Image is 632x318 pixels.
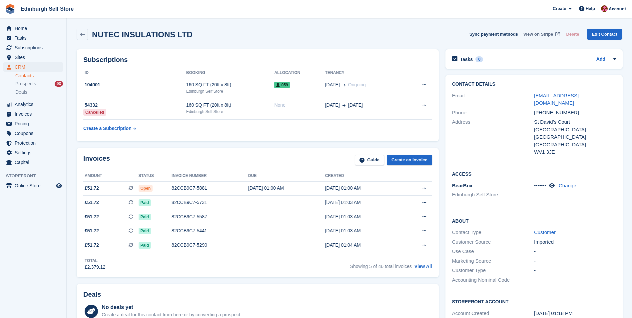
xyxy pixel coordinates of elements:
[534,257,616,265] div: -
[3,43,63,52] a: menu
[248,171,325,181] th: Due
[15,80,63,87] a: Prospects 93
[563,29,582,40] button: Delete
[534,267,616,274] div: -
[325,242,402,249] div: [DATE] 01:04 AM
[452,310,534,317] div: Account Created
[186,109,275,115] div: Edinburgh Self Store
[172,242,248,249] div: 82CCB9C7-5290
[325,185,402,192] div: [DATE] 01:00 AM
[452,267,534,274] div: Customer Type
[534,238,616,246] div: Imported
[139,242,151,249] span: Paid
[452,183,473,188] span: BearBox
[601,5,608,12] img: Lucy Michalec
[3,181,63,190] a: menu
[274,102,325,109] div: None
[15,181,55,190] span: Online Store
[83,171,139,181] th: Amount
[15,24,55,33] span: Home
[15,148,55,157] span: Settings
[186,102,275,109] div: 160 SQ FT (20ft x 8ft)
[469,29,518,40] button: Sync payment methods
[83,291,101,298] h2: Deals
[452,229,534,236] div: Contact Type
[3,53,63,62] a: menu
[172,199,248,206] div: 82CCB9C7-5731
[3,109,63,119] a: menu
[3,148,63,157] a: menu
[452,298,616,305] h2: Storefront Account
[452,118,534,156] div: Address
[15,138,55,148] span: Protection
[3,100,63,109] a: menu
[452,276,534,284] div: Accounting Nominal Code
[15,119,55,128] span: Pricing
[85,213,99,220] span: £51.72
[15,89,27,95] span: Deals
[186,88,275,94] div: Edinburgh Self Store
[609,6,626,12] span: Account
[3,62,63,72] a: menu
[15,43,55,52] span: Subscriptions
[350,264,412,269] span: Showing 5 of 46 total invoices
[460,56,473,62] h2: Tasks
[15,109,55,119] span: Invoices
[172,185,248,192] div: 82CCB9C7-5881
[559,183,576,188] a: Change
[534,126,616,134] div: [GEOGRAPHIC_DATA]
[452,82,616,87] h2: Contact Details
[3,138,63,148] a: menu
[15,81,36,87] span: Prospects
[325,81,340,88] span: [DATE]
[15,158,55,167] span: Capital
[348,82,366,87] span: Ongoing
[139,214,151,220] span: Paid
[102,303,241,311] div: No deals yet
[355,155,384,166] a: Guide
[452,257,534,265] div: Marketing Source
[85,185,99,192] span: £51.72
[534,248,616,255] div: -
[534,310,616,317] div: [DATE] 01:18 PM
[85,264,105,271] div: £2,379.12
[534,183,546,188] span: •••••••
[15,33,55,43] span: Tasks
[325,227,402,234] div: [DATE] 01:03 AM
[55,81,63,87] div: 93
[534,109,616,117] div: [PHONE_NUMBER]
[92,30,193,39] h2: NUTEC INSULATIONS LTD
[15,89,63,96] a: Deals
[85,258,105,264] div: Total
[452,191,534,199] li: Edinburgh Self Store
[139,199,151,206] span: Paid
[475,56,483,62] div: 0
[325,171,402,181] th: Created
[596,56,605,63] a: Add
[172,227,248,234] div: 82CCB9C7-5441
[83,155,110,166] h2: Invoices
[83,109,106,116] div: Cancelled
[387,155,432,166] a: Create an Invoice
[85,242,99,249] span: £51.72
[139,228,151,234] span: Paid
[414,264,432,269] a: View All
[83,56,432,64] h2: Subscriptions
[15,100,55,109] span: Analytics
[18,3,76,14] a: Edinburgh Self Store
[85,227,99,234] span: £51.72
[248,185,325,192] div: [DATE] 01:00 AM
[172,213,248,220] div: 82CCB9C7-5587
[15,53,55,62] span: Sites
[83,81,186,88] div: 104001
[523,31,553,38] span: View on Stripe
[534,93,579,106] a: [EMAIL_ADDRESS][DOMAIN_NAME]
[534,118,616,126] div: St David’s Court
[534,133,616,141] div: [GEOGRAPHIC_DATA]
[325,68,405,78] th: Tenancy
[553,5,566,12] span: Create
[3,129,63,138] a: menu
[325,213,402,220] div: [DATE] 01:03 AM
[534,229,556,235] a: Customer
[186,68,275,78] th: Booking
